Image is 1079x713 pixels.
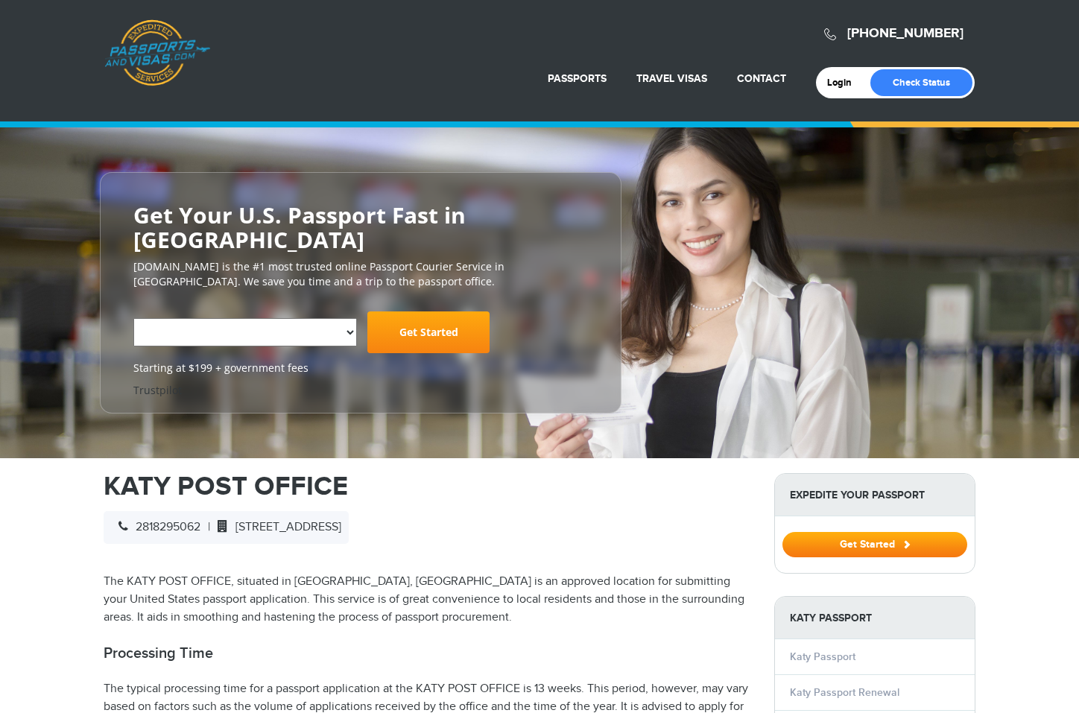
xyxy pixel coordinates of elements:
[548,72,607,85] a: Passports
[636,72,707,85] a: Travel Visas
[775,474,975,516] strong: Expedite Your Passport
[790,650,855,663] a: Katy Passport
[737,72,786,85] a: Contact
[790,686,899,699] a: Katy Passport Renewal
[775,597,975,639] strong: Katy Passport
[847,25,963,42] a: [PHONE_NUMBER]
[104,573,752,627] p: The KATY POST OFFICE, situated in [GEOGRAPHIC_DATA], [GEOGRAPHIC_DATA] is an approved location fo...
[133,203,588,252] h2: Get Your U.S. Passport Fast in [GEOGRAPHIC_DATA]
[367,311,490,353] a: Get Started
[782,532,967,557] button: Get Started
[133,383,182,397] a: Trustpilot
[782,538,967,550] a: Get Started
[133,361,588,375] span: Starting at $199 + government fees
[133,259,588,289] p: [DOMAIN_NAME] is the #1 most trusted online Passport Courier Service in [GEOGRAPHIC_DATA]. We sav...
[104,644,752,662] h2: Processing Time
[104,473,752,500] h1: KATY POST OFFICE
[827,77,862,89] a: Login
[210,520,341,534] span: [STREET_ADDRESS]
[104,19,210,86] a: Passports & [DOMAIN_NAME]
[870,69,972,96] a: Check Status
[111,520,200,534] span: 2818295062
[104,511,349,544] div: |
